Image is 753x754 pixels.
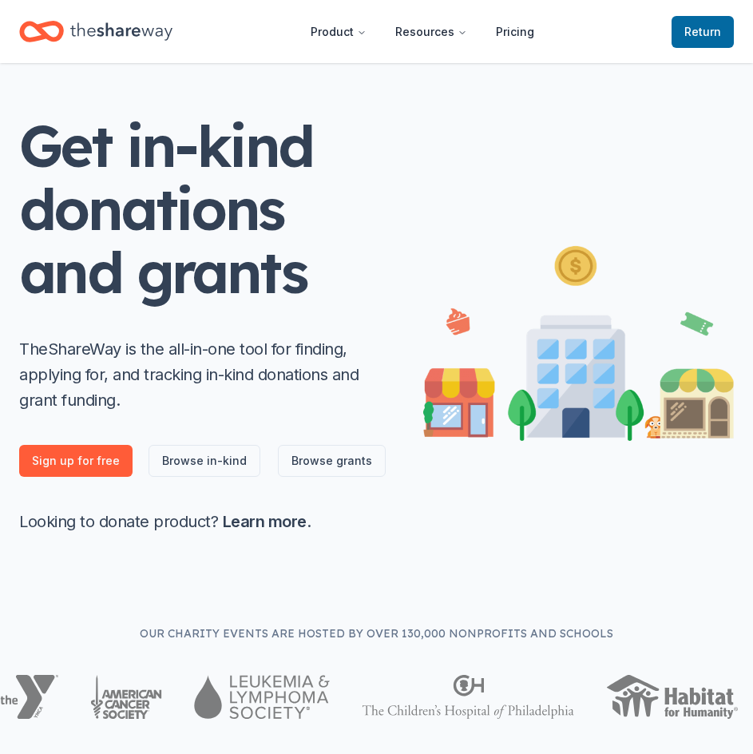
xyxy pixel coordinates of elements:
[90,675,163,719] img: American Cancer Society
[19,509,391,534] p: Looking to donate product? .
[298,13,547,50] nav: Main
[19,336,391,413] p: TheShareWay is the all-in-one tool for finding, applying for, and tracking in-kind donations and ...
[672,16,734,48] a: Return
[382,16,480,48] button: Resources
[194,675,329,719] img: Leukemia & Lymphoma Society
[19,114,391,304] h1: Get in-kind donations and grants
[149,445,260,477] a: Browse in-kind
[423,240,734,441] img: Illustration for landing page
[684,22,721,42] span: Return
[278,445,386,477] a: Browse grants
[223,512,307,531] a: Learn more
[19,13,172,50] a: Home
[483,16,547,48] a: Pricing
[298,16,379,48] button: Product
[362,675,574,719] img: The Children's Hospital of Philadelphia
[19,445,133,477] a: Sign up for free
[606,675,738,719] img: Habitat for Humanity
